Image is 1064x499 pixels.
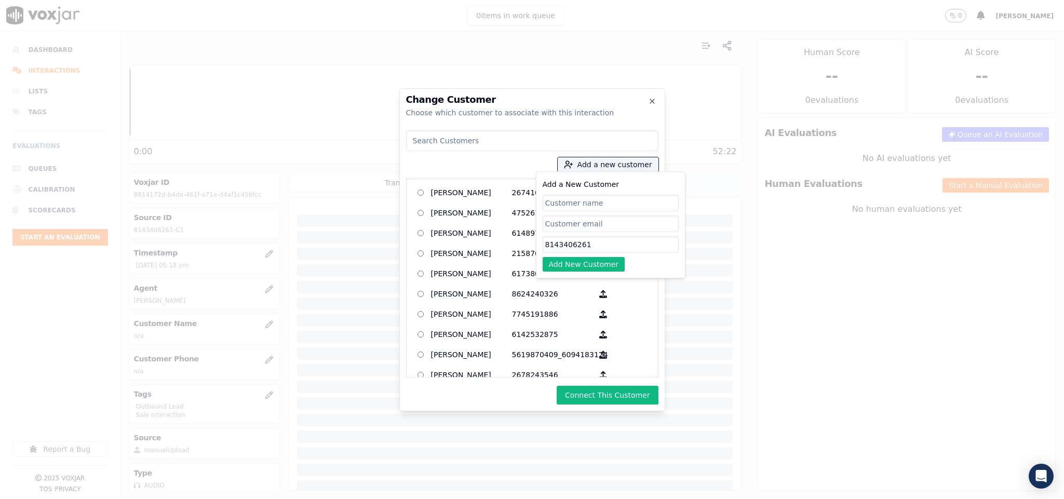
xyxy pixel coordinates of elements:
[512,286,593,302] p: 8624240326
[431,185,512,201] p: [PERSON_NAME]
[417,311,424,318] input: [PERSON_NAME] 7745191886
[417,271,424,277] input: [PERSON_NAME] 6173808758
[417,190,424,196] input: [PERSON_NAME] 2674106790
[431,347,512,363] p: [PERSON_NAME]
[512,367,593,383] p: 2678243546
[431,367,512,383] p: [PERSON_NAME]
[417,372,424,379] input: [PERSON_NAME] 2678243546
[512,205,593,221] p: 4752610421
[431,246,512,262] p: [PERSON_NAME]
[431,266,512,282] p: [PERSON_NAME]
[512,185,593,201] p: 2674106790
[417,331,424,338] input: [PERSON_NAME] 6142532875
[417,210,424,217] input: [PERSON_NAME] 4752610421
[593,347,613,363] button: [PERSON_NAME] 5619870409_6094183124
[543,257,625,272] button: Add New Customer
[543,180,619,188] label: Add a New Customer
[417,291,424,298] input: [PERSON_NAME] 8624240326
[558,157,658,172] button: Add a new customer
[543,236,679,253] input: Customer phone
[417,352,424,358] input: [PERSON_NAME] 5619870409_6094183124
[431,306,512,322] p: [PERSON_NAME]
[512,266,593,282] p: 6173808758
[406,107,658,118] div: Choose which customer to associate with this interaction
[543,215,679,232] input: Customer email
[557,386,658,404] button: Connect This Customer
[431,205,512,221] p: [PERSON_NAME]
[543,195,679,211] input: Customer name
[512,327,593,343] p: 6142532875
[431,327,512,343] p: [PERSON_NAME]
[593,306,613,322] button: [PERSON_NAME] 7745191886
[417,230,424,237] input: [PERSON_NAME] 6148972013
[406,95,658,104] h2: Change Customer
[593,286,613,302] button: [PERSON_NAME] 8624240326
[406,130,658,151] input: Search Customers
[512,306,593,322] p: 7745191886
[431,286,512,302] p: [PERSON_NAME]
[512,225,593,241] p: 6148972013
[431,225,512,241] p: [PERSON_NAME]
[1029,464,1054,489] div: Open Intercom Messenger
[593,327,613,343] button: [PERSON_NAME] 6142532875
[512,347,593,363] p: 5619870409_6094183124
[593,367,613,383] button: [PERSON_NAME] 2678243546
[512,246,593,262] p: 2158707614
[417,250,424,257] input: [PERSON_NAME] 2158707614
